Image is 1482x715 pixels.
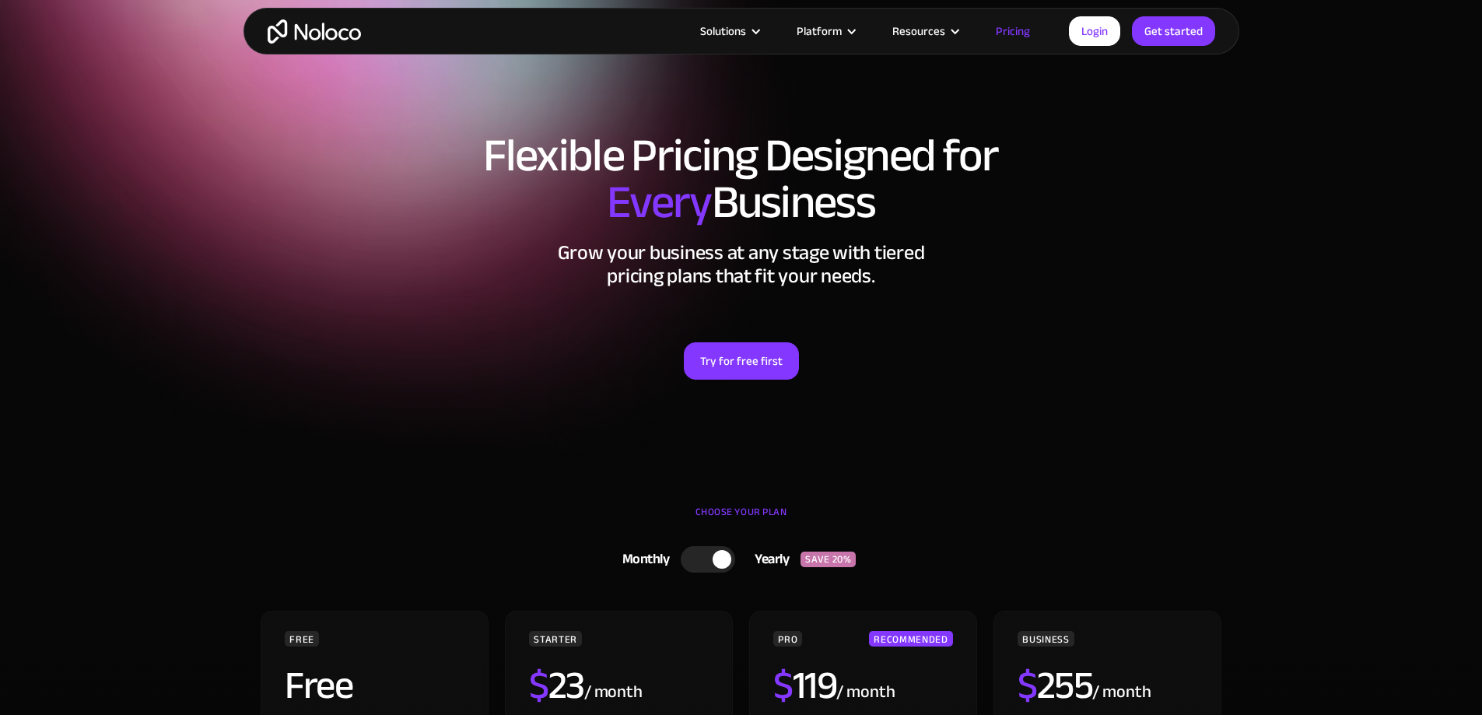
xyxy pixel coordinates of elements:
div: Monthly [603,548,681,571]
div: Platform [797,21,842,41]
div: / month [836,680,895,705]
div: Solutions [700,21,746,41]
div: RECOMMENDED [869,631,952,647]
div: BUSINESS [1018,631,1074,647]
span: Every [607,159,712,246]
div: Platform [777,21,873,41]
h2: Grow your business at any stage with tiered pricing plans that fit your needs. [259,241,1224,288]
h1: Flexible Pricing Designed for Business [259,132,1224,226]
div: Resources [873,21,976,41]
div: STARTER [529,631,581,647]
div: Yearly [735,548,801,571]
div: / month [584,680,643,705]
div: / month [1092,680,1151,705]
a: Login [1069,16,1120,46]
a: Get started [1132,16,1215,46]
div: CHOOSE YOUR PLAN [259,500,1224,539]
h2: 119 [773,666,836,705]
div: PRO [773,631,802,647]
div: SAVE 20% [801,552,856,567]
div: FREE [285,631,319,647]
a: home [268,19,361,44]
h2: 23 [529,666,584,705]
div: Solutions [681,21,777,41]
h2: Free [285,666,352,705]
a: Try for free first [684,342,799,380]
h2: 255 [1018,666,1092,705]
a: Pricing [976,21,1049,41]
div: Resources [892,21,945,41]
